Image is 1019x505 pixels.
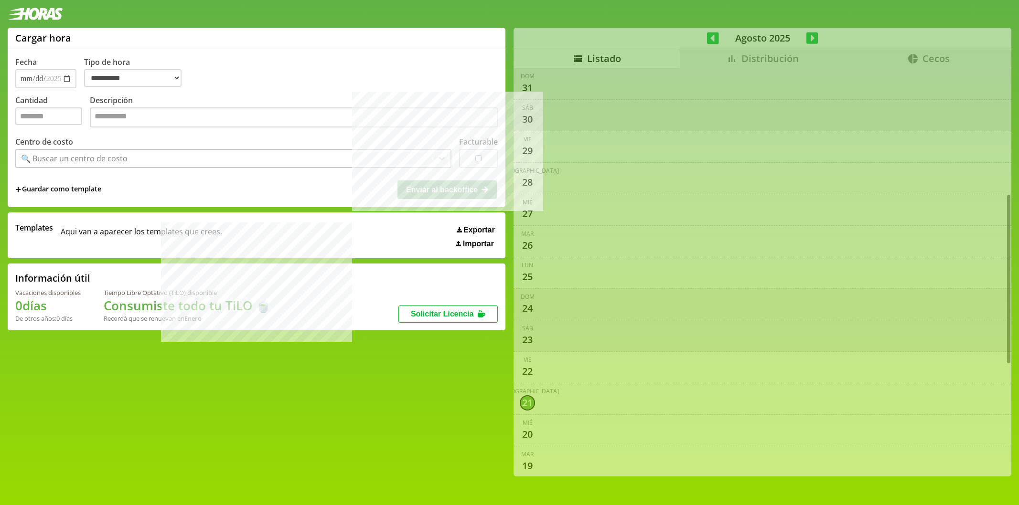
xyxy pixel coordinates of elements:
div: Tiempo Libre Optativo (TiLO) disponible [104,288,271,297]
label: Cantidad [15,95,90,130]
label: Centro de costo [15,137,73,147]
div: De otros años: 0 días [15,314,81,323]
div: 🔍 Buscar un centro de costo [21,153,128,164]
button: Solicitar Licencia [398,305,498,323]
button: Exportar [454,225,498,235]
input: Cantidad [15,107,82,125]
div: Recordá que se renuevan en [104,314,271,323]
span: +Guardar como template [15,184,101,195]
label: Fecha [15,57,37,67]
textarea: Descripción [90,107,498,127]
span: Solicitar Licencia [411,310,474,318]
label: Tipo de hora [84,57,189,88]
label: Facturable [459,137,498,147]
span: Templates [15,222,53,233]
div: Vacaciones disponibles [15,288,81,297]
h1: Consumiste todo tu TiLO 🍵 [104,297,271,314]
h1: 0 días [15,297,81,314]
img: logotipo [8,8,63,20]
b: Enero [184,314,202,323]
span: Importar [463,240,494,248]
span: Exportar [463,226,495,234]
label: Descripción [90,95,498,130]
h1: Cargar hora [15,32,71,44]
span: + [15,184,21,195]
span: Aqui van a aparecer los templates que crees. [61,222,222,248]
h2: Información útil [15,272,90,284]
select: Tipo de hora [84,69,182,87]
